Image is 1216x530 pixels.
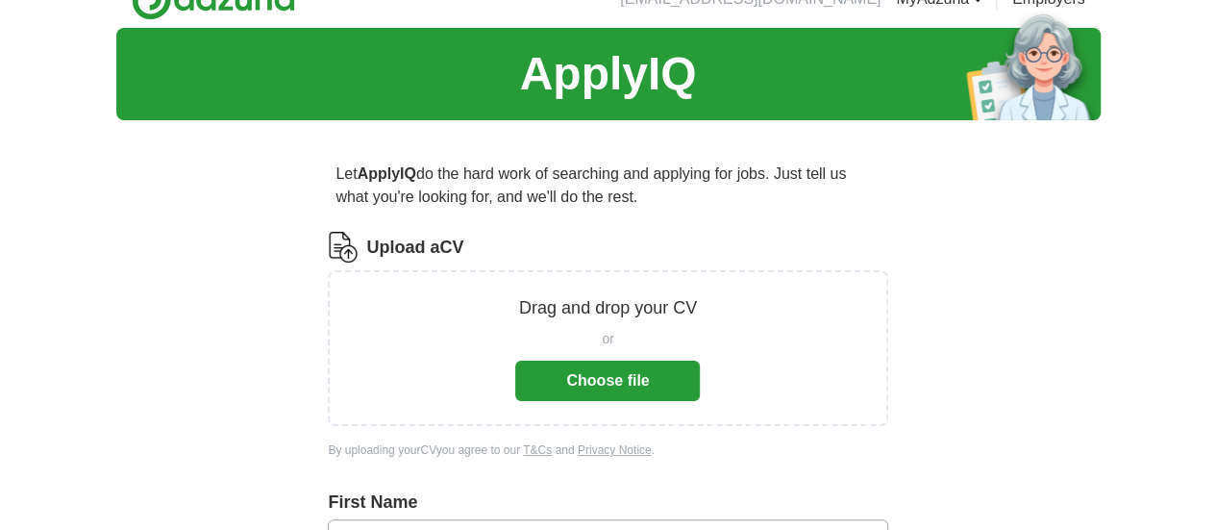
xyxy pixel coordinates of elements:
span: or [602,329,613,349]
button: Choose file [515,361,700,401]
h1: ApplyIQ [519,39,696,109]
strong: ApplyIQ [358,165,416,182]
label: First Name [328,490,887,516]
p: Drag and drop your CV [519,295,697,321]
p: Let do the hard work of searching and applying for jobs. Just tell us what you're looking for, an... [328,155,887,216]
a: T&Cs [523,443,552,457]
label: Upload a CV [366,235,463,261]
div: By uploading your CV you agree to our and . [328,442,887,459]
a: Privacy Notice [578,443,652,457]
img: CV Icon [328,232,359,263]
